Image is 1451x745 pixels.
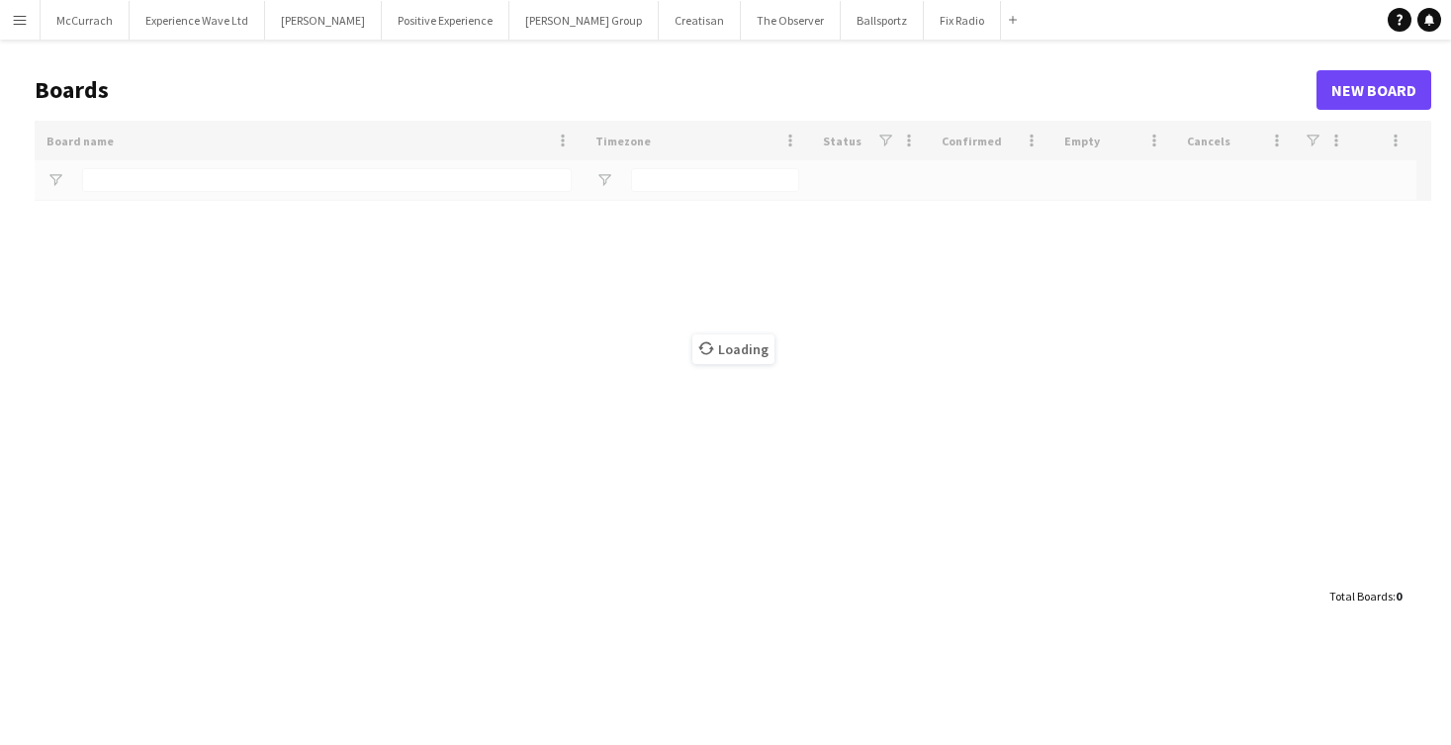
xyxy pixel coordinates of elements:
[1316,70,1431,110] a: New Board
[924,1,1001,40] button: Fix Radio
[841,1,924,40] button: Ballsportz
[659,1,741,40] button: Creatisan
[692,334,774,364] span: Loading
[509,1,659,40] button: [PERSON_NAME] Group
[265,1,382,40] button: [PERSON_NAME]
[1396,589,1402,604] span: 0
[130,1,265,40] button: Experience Wave Ltd
[41,1,130,40] button: McCurrach
[1329,589,1393,604] span: Total Boards
[741,1,841,40] button: The Observer
[382,1,509,40] button: Positive Experience
[1329,577,1402,615] div: :
[35,75,1316,105] h1: Boards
